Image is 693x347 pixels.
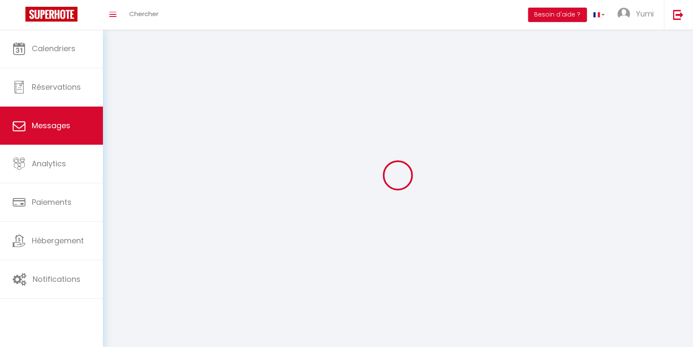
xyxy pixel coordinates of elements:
[32,158,66,169] span: Analytics
[32,82,81,92] span: Réservations
[129,9,158,18] span: Chercher
[33,274,80,284] span: Notifications
[673,9,684,20] img: logout
[528,8,587,22] button: Besoin d'aide ?
[25,7,78,22] img: Super Booking
[636,8,654,19] span: Yumi
[32,197,72,207] span: Paiements
[657,309,687,341] iframe: Chat
[618,8,630,20] img: ...
[32,235,84,246] span: Hébergement
[32,43,75,54] span: Calendriers
[32,120,70,131] span: Messages
[7,3,32,29] button: Ouvrir le widget de chat LiveChat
